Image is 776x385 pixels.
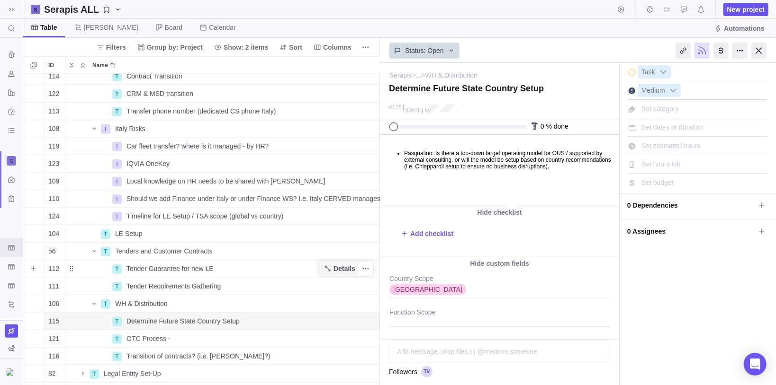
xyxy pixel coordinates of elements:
div: OTC Process - [123,330,383,347]
div: 106 [45,295,65,312]
span: 82 [48,369,56,378]
div: 119 [45,138,65,155]
div: 108 [45,120,65,137]
iframe: Editable area. Press F10 for toolbar. [380,135,617,205]
div: Copy link [676,43,691,59]
div: T [90,369,99,379]
span: Tender Guarantee for new LE [126,264,214,273]
div: Name [66,295,383,313]
span: Add sub-activity [27,262,40,275]
a: Notifications [695,7,708,15]
div: Unfollow [695,43,710,59]
div: Legal Entity Set-Up [100,365,383,382]
a: Time logs [643,7,657,15]
span: Columns [323,43,352,52]
div: CRM & MSD transition [123,85,383,102]
span: Tenders and Customer Contracts [115,246,212,256]
span: Group by: Project [134,41,207,54]
span: Automations [724,24,765,33]
span: New project [723,3,768,16]
span: Set budget [641,179,674,186]
span: 124 [48,211,59,221]
div: ID [45,68,66,85]
span: % done [546,122,568,130]
span: 114 [48,71,59,81]
div: ID [45,365,66,383]
span: Determine Future State Country Setup [126,316,240,326]
div: T [112,334,122,344]
div: Tudor Vlas [6,367,17,378]
div: T [101,247,110,256]
div: Determine Future State Country Setup [123,313,383,330]
div: ID [45,103,66,120]
div: Name [66,225,383,243]
span: Timeline for LE Setup / TSA scope (global vs country) [126,211,284,221]
span: > [421,70,425,81]
div: 121 [45,330,65,347]
span: 104 [48,229,59,238]
div: T [101,229,110,239]
div: Name [66,243,383,260]
span: Table [40,23,57,32]
span: Contract Transition [126,71,182,81]
span: [DATE] [405,107,423,114]
div: Name [66,260,383,278]
span: Car fleet transfer? where is it managed - by HR? [126,141,269,151]
span: Tender Requirements Gathering [126,281,221,291]
div: Name [66,313,383,330]
div: I [101,124,110,134]
div: Tender Guarantee for new LE [123,260,383,277]
span: 110 [48,194,59,203]
div: #115 [389,105,402,111]
div: T [112,317,122,326]
div: ID [45,313,66,330]
span: Transition of contracts? (i.e. [PERSON_NAME]?) [126,351,271,361]
span: Set estimated hours [641,142,701,149]
div: WH & Distribution [111,295,383,312]
a: My assignments [660,7,674,15]
span: Collapse [77,59,89,72]
div: Timeline for LE Setup / TSA scope (global vs country) [123,208,383,225]
div: ID [45,225,66,243]
div: More actions [732,43,748,59]
div: Name [66,190,383,208]
span: Status: Open [405,46,444,55]
span: 121 [48,334,59,343]
div: ID [45,120,66,138]
div: ID [45,295,66,313]
span: Expand [66,59,77,72]
span: 108 [48,124,59,133]
div: Billing [713,43,729,59]
span: 0 Dependencies [627,197,755,213]
span: Board [165,23,182,32]
div: ID [45,190,66,208]
a: Approval requests [677,7,691,15]
span: OTC Process - [126,334,171,343]
span: Italy [393,285,462,294]
span: Filters [106,43,126,52]
span: Add checklist [410,229,453,238]
div: 116 [45,348,65,365]
div: Hide custom fields [380,256,619,271]
span: 115 [48,316,59,326]
div: Name [66,348,383,365]
span: IQVIA OneKey [126,159,170,168]
span: Medium [639,84,668,97]
div: Name [66,365,383,383]
span: More actions [359,262,372,275]
span: Task [639,66,658,79]
div: 82 [45,365,65,382]
div: Open Intercom Messenger [744,353,767,376]
span: 123 [48,159,59,168]
div: 112 [45,260,65,277]
div: 109 [45,173,65,190]
span: Automations [711,22,768,35]
span: My assignments [660,3,674,16]
span: ID [48,61,54,70]
span: Followers [389,367,417,376]
a: Details [320,262,359,275]
span: Show: 2 items [224,43,268,52]
span: Add checklist [401,227,453,240]
span: 0 Assignees [627,223,755,239]
span: > [412,70,415,81]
